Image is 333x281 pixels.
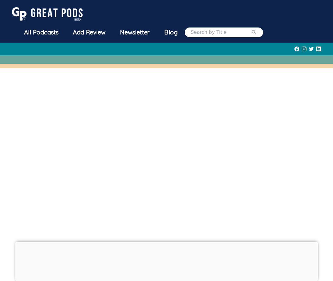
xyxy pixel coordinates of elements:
iframe: Advertisement [15,242,318,279]
img: GreatPods [12,7,83,21]
a: Add Review [66,24,113,40]
a: Blog [157,24,185,40]
input: Search by Title [191,29,251,36]
a: All Podcasts [17,24,66,40]
a: Newsletter [113,24,157,40]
